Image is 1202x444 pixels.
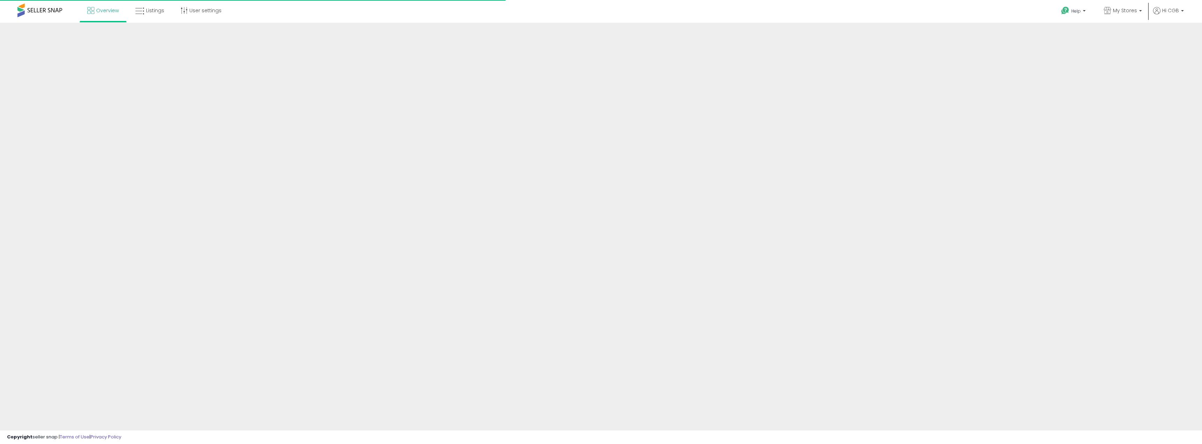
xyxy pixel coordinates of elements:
span: Help [1071,8,1081,14]
span: Overview [96,7,119,14]
span: Listings [146,7,164,14]
span: Hi CGB [1162,7,1179,14]
span: My Stores [1113,7,1137,14]
a: Help [1056,1,1093,23]
a: Hi CGB [1153,7,1184,23]
i: Get Help [1061,6,1070,15]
